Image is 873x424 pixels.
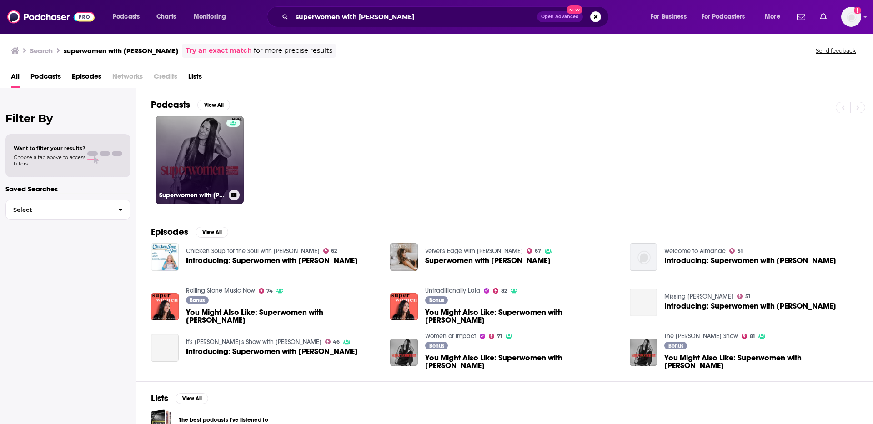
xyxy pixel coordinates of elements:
[541,15,579,19] span: Open Advanced
[5,200,130,220] button: Select
[765,10,780,23] span: More
[197,100,230,110] button: View All
[425,257,551,264] a: Superwomen with Rebecca Minkoff
[425,309,619,324] a: You Might Also Like: Superwomen with Rebecca Minkoff
[106,10,151,24] button: open menu
[664,354,858,369] a: You Might Also Like: Superwomen with Rebecca Minkoff
[425,257,551,264] span: Superwomen with [PERSON_NAME]
[159,191,225,199] h3: Superwomen with [PERSON_NAME]
[187,10,238,24] button: open menu
[72,69,101,88] a: Episodes
[489,334,502,339] a: 71
[745,294,750,299] span: 51
[742,334,755,339] a: 81
[390,243,418,271] img: Superwomen with Rebecca Minkoff
[425,332,476,340] a: Women of Impact
[156,10,176,23] span: Charts
[331,249,337,253] span: 62
[186,338,321,346] a: It's Judy's Show with Judy Gold
[841,7,861,27] span: Logged in as mijal
[11,69,20,88] a: All
[729,248,743,254] a: 51
[816,9,830,25] a: Show notifications dropdown
[186,348,358,355] a: Introducing: Superwomen with Rebecca Minkoff
[333,340,340,344] span: 46
[292,10,537,24] input: Search podcasts, credits, & more...
[151,393,208,404] a: ListsView All
[186,257,358,264] span: Introducing: Superwomen with [PERSON_NAME]
[664,302,836,310] span: Introducing: Superwomen with [PERSON_NAME]
[651,10,687,23] span: For Business
[702,10,745,23] span: For Podcasters
[323,248,337,254] a: 62
[696,10,758,24] button: open menu
[664,302,836,310] a: Introducing: Superwomen with Rebecca Minkoff
[425,309,619,324] span: You Might Also Like: Superwomen with [PERSON_NAME]
[113,10,140,23] span: Podcasts
[325,339,340,344] a: 46
[151,393,168,404] h2: Lists
[535,249,541,253] span: 67
[664,332,738,340] a: The Sarah Fraser Show
[30,46,53,55] h3: Search
[750,334,755,339] span: 81
[425,287,480,294] a: Untraditionally Lala
[630,243,657,271] img: Introducing: Superwomen with Rebecca Minkoff
[738,249,743,253] span: 51
[664,257,836,264] a: Introducing: Superwomen with Rebecca Minkoff
[254,45,332,56] span: for more precise results
[429,298,444,303] span: Bonus
[151,293,179,321] a: You Might Also Like: Superwomen with Rebecca Minkoff
[259,288,273,294] a: 74
[151,10,181,24] a: Charts
[151,334,179,362] a: Introducing: Superwomen with Rebecca Minkoff
[793,9,809,25] a: Show notifications dropdown
[5,112,130,125] h2: Filter By
[664,293,733,300] a: Missing Alissa
[151,226,228,238] a: EpisodesView All
[537,11,583,22] button: Open AdvancedNew
[186,247,320,255] a: Chicken Soup for the Soul with Amy Newmark
[813,47,858,55] button: Send feedback
[151,99,230,110] a: PodcastsView All
[758,10,792,24] button: open menu
[156,116,244,204] a: Superwomen with [PERSON_NAME]
[493,288,507,294] a: 82
[190,298,205,303] span: Bonus
[429,343,444,349] span: Bonus
[6,207,111,213] span: Select
[151,226,188,238] h2: Episodes
[188,69,202,88] a: Lists
[154,69,177,88] span: Credits
[64,46,178,55] h3: superwomen with [PERSON_NAME]
[30,69,61,88] a: Podcasts
[664,257,836,264] span: Introducing: Superwomen with [PERSON_NAME]
[186,309,380,324] span: You Might Also Like: Superwomen with [PERSON_NAME]
[186,287,255,294] a: Rolling Stone Music Now
[112,69,143,88] span: Networks
[196,227,228,238] button: View All
[664,247,726,255] a: Welcome to Almanac
[630,289,657,316] a: Introducing: Superwomen with Rebecca Minkoff
[567,5,583,14] span: New
[854,7,861,14] svg: Add a profile image
[186,348,358,355] span: Introducing: Superwomen with [PERSON_NAME]
[501,289,507,293] span: 82
[644,10,698,24] button: open menu
[151,243,179,271] img: Introducing: Superwomen with Rebecca Minkoff
[390,293,418,321] img: You Might Also Like: Superwomen with Rebecca Minkoff
[7,8,95,25] img: Podchaser - Follow, Share and Rate Podcasts
[497,334,502,339] span: 71
[664,354,858,369] span: You Might Also Like: Superwomen with [PERSON_NAME]
[841,7,861,27] button: Show profile menu
[630,339,657,366] img: You Might Also Like: Superwomen with Rebecca Minkoff
[5,185,130,193] p: Saved Searches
